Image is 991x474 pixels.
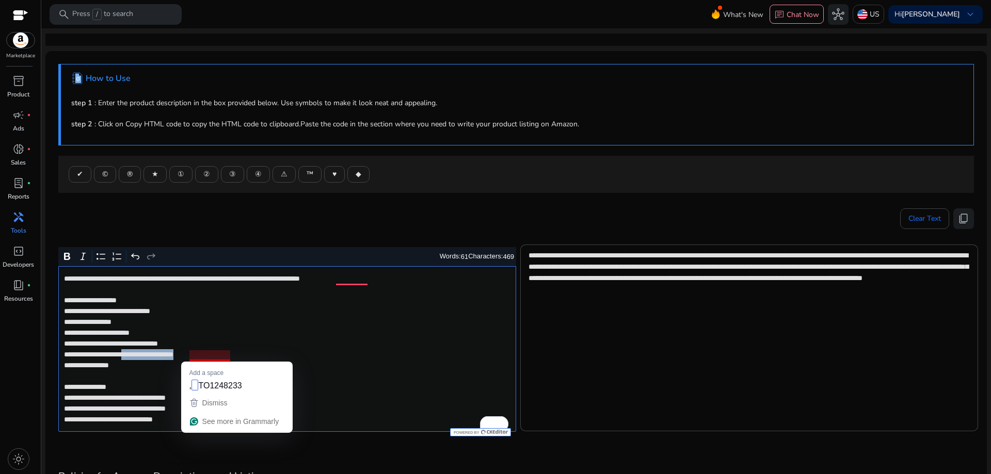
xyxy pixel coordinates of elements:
span: inventory_2 [12,75,25,87]
p: : Enter the product description in the box provided below. Use symbols to make it look neat and a... [71,97,963,108]
button: ① [169,166,193,183]
span: ◆ [356,169,361,179]
button: ♥ [324,166,345,183]
button: chatChat Now [770,5,824,24]
span: lab_profile [12,177,25,189]
button: ™ [298,166,322,183]
span: handyman [12,211,25,223]
b: step 2 [71,119,92,129]
span: / [92,9,102,20]
p: Press to search [72,9,133,20]
label: 61 [461,253,468,260]
span: search [58,8,70,21]
button: ⚠ [273,166,296,183]
div: Rich Text Editor. Editing area: main. Press Alt+0 for help. [58,266,516,432]
p: Hi [894,11,960,18]
span: ② [203,169,210,179]
span: fiber_manual_record [27,283,31,287]
span: What's New [723,6,763,24]
button: ② [195,166,218,183]
b: [PERSON_NAME] [902,9,960,19]
p: Tools [11,226,26,235]
button: ◆ [347,166,370,183]
p: Product [7,90,29,99]
img: amazon.svg [7,32,35,48]
span: ④ [255,169,262,179]
span: content_copy [957,213,970,225]
span: campaign [12,109,25,121]
b: step 1 [71,98,92,108]
button: ® [119,166,141,183]
span: fiber_manual_record [27,113,31,117]
p: US [870,5,880,23]
button: ✔ [69,166,91,183]
p: Chat Now [787,10,819,20]
span: Powered by [453,430,479,435]
span: light_mode [12,453,25,465]
span: hub [832,8,844,21]
span: chat [774,10,785,20]
p: Sales [11,158,26,167]
p: Marketplace [6,52,35,60]
h4: How to Use [86,74,131,84]
p: : Click on Copy HTML code to copy the HTML code to clipboard.Paste the code in the section where ... [71,119,963,129]
span: keyboard_arrow_down [964,8,977,21]
span: © [102,169,108,179]
button: ④ [247,166,270,183]
span: ★ [152,169,158,179]
button: content_copy [953,208,974,229]
span: ✔ [77,169,83,179]
img: us.svg [857,9,868,20]
p: Ads [13,124,24,133]
button: ★ [143,166,167,183]
p: Developers [3,260,34,269]
span: ③ [229,169,236,179]
span: Clear Text [908,208,941,229]
button: hub [828,4,849,25]
button: Clear Text [900,208,949,229]
p: Resources [4,294,33,303]
span: code_blocks [12,245,25,257]
button: © [94,166,116,183]
label: 469 [503,253,514,260]
p: Reports [8,192,29,201]
span: fiber_manual_record [27,181,31,185]
span: ♥ [332,169,337,179]
span: ® [127,169,133,179]
span: ⚠ [281,169,287,179]
span: donut_small [12,143,25,155]
span: ™ [307,169,313,179]
div: Words: Characters: [440,250,514,263]
button: ③ [221,166,244,183]
span: fiber_manual_record [27,147,31,151]
div: Editor toolbar [58,247,516,267]
span: book_4 [12,279,25,291]
span: ① [178,169,184,179]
